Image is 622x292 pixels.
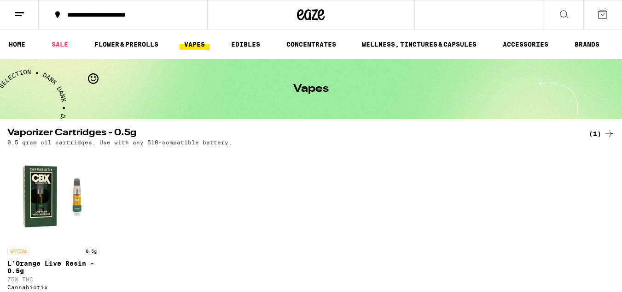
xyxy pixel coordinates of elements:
a: EDIBLES [227,39,265,50]
a: BRANDS [570,39,604,50]
p: 0.5g [83,247,99,255]
a: CONCENTRATES [282,39,341,50]
div: Cannabiotix [7,284,99,290]
a: WELLNESS, TINCTURES & CAPSULES [357,39,481,50]
p: 75% THC [7,276,99,282]
h1: Vapes [293,83,329,95]
p: 0.5 gram oil cartridges. Use with any 510-compatible battery. [7,139,232,145]
a: HOME [4,39,30,50]
img: Cannabiotix - L'Orange Live Resin - 0.5g [7,150,99,242]
p: SATIVA [7,247,29,255]
h2: Vaporizer Cartridges - 0.5g [7,128,570,139]
p: L'Orange Live Resin - 0.5g [7,260,99,274]
a: FLOWER & PREROLLS [90,39,163,50]
a: ACCESSORIES [498,39,553,50]
a: SALE [47,39,73,50]
a: (1) [589,128,615,139]
a: VAPES [180,39,209,50]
